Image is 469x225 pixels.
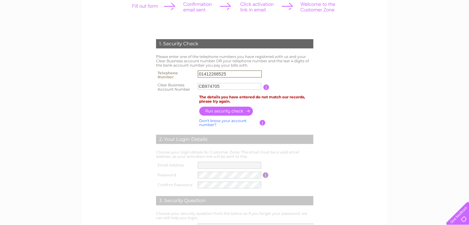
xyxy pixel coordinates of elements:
td: Choose your security question from the below so if you forget your password, we can still help yo... [154,210,315,222]
div: 2. Your Login Details [156,135,313,144]
th: Password [154,170,196,180]
td: Please enter one of the telephone numbers you have registered with us and your Clear Business acc... [154,53,315,69]
a: 0333 014 3131 [353,3,395,11]
th: Confirm Password [154,180,196,190]
a: Water [383,26,394,31]
th: Clear Business Account Number [154,81,196,93]
a: Blog [438,26,446,31]
input: Information [263,172,269,178]
a: Don't know your account number? [199,118,247,127]
a: Telecoms [415,26,434,31]
a: Contact [450,26,465,31]
th: Telephone Number [154,69,196,81]
input: Information [260,120,265,125]
div: Clear Business is a trading name of Verastar Limited (registered in [GEOGRAPHIC_DATA] No. 3667643... [89,3,381,30]
a: Energy [398,26,412,31]
div: 1. Security Check [156,39,313,48]
td: The details you have entered do not match our records, please try again. [198,93,315,105]
td: Choose your login details for Customer Zone. The email must be a valid email address, as your act... [154,149,315,160]
input: Information [263,84,269,90]
img: logo.png [16,16,48,35]
div: 3. Security Question [156,196,313,205]
th: Email Address [154,160,196,170]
